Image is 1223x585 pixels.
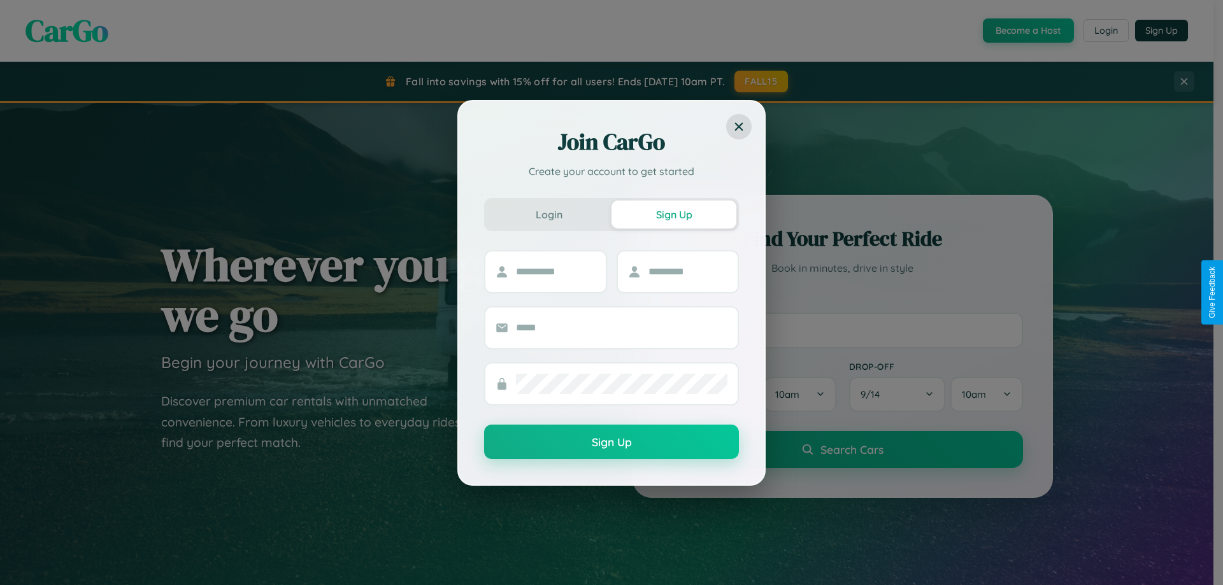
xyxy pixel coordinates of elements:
div: Give Feedback [1208,267,1217,318]
p: Create your account to get started [484,164,739,179]
button: Sign Up [484,425,739,459]
button: Login [487,201,611,229]
h2: Join CarGo [484,127,739,157]
button: Sign Up [611,201,736,229]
